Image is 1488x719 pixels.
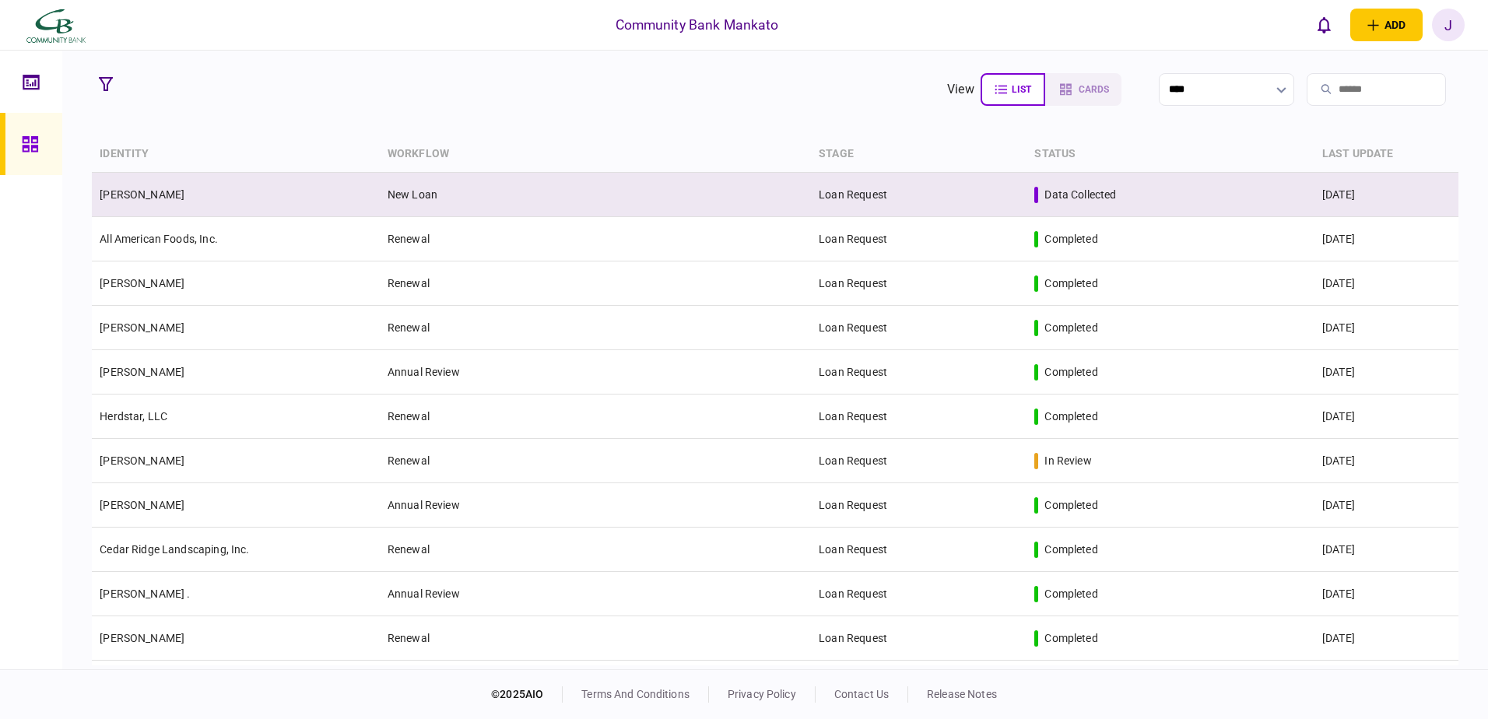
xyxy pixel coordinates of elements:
td: Loan Request [811,661,1027,705]
td: Renewal [380,261,811,306]
td: Loan Request [811,483,1027,528]
th: identity [92,136,380,173]
td: Annual Review [380,483,811,528]
div: completed [1044,497,1097,513]
a: release notes [927,688,997,700]
button: open notifications list [1308,9,1341,41]
div: completed [1044,542,1097,557]
td: [DATE] [1314,661,1458,705]
div: completed [1044,275,1097,291]
td: Annual Review [380,572,811,616]
td: [DATE] [1314,483,1458,528]
td: [DATE] [1314,528,1458,572]
div: completed [1044,630,1097,646]
button: cards [1045,73,1121,106]
th: last update [1314,136,1458,173]
td: Loan Request [811,217,1027,261]
a: [PERSON_NAME] [100,277,184,289]
a: terms and conditions [581,688,690,700]
a: [PERSON_NAME] [100,188,184,201]
td: [DATE] [1314,173,1458,217]
td: [DATE] [1314,395,1458,439]
a: [PERSON_NAME] . [100,587,190,600]
td: [DATE] [1314,261,1458,306]
td: New Loan [380,173,811,217]
td: Loan Request [811,306,1027,350]
td: Renewal [380,395,811,439]
td: Renewal [380,217,811,261]
div: completed [1044,409,1097,424]
td: [DATE] [1314,616,1458,661]
span: cards [1079,84,1109,95]
a: [PERSON_NAME] [100,366,184,378]
td: Renewal [380,528,811,572]
a: Cedar Ridge Landscaping, Inc. [100,543,249,556]
button: open adding identity options [1350,9,1423,41]
th: status [1027,136,1314,173]
a: [PERSON_NAME] [100,499,184,511]
a: contact us [834,688,889,700]
td: Loan Request [811,572,1027,616]
td: Loan Request [811,528,1027,572]
div: completed [1044,364,1097,380]
td: [DATE] [1314,439,1458,483]
a: All American Foods, Inc. [100,233,218,245]
th: stage [811,136,1027,173]
a: [PERSON_NAME] [100,321,184,334]
a: privacy policy [728,688,796,700]
td: Renewal [380,439,811,483]
td: Loan Request [811,173,1027,217]
button: J [1432,9,1465,41]
td: [DATE] [1314,306,1458,350]
td: [DATE] [1314,217,1458,261]
td: Renewal [380,616,811,661]
td: Loan Request [811,395,1027,439]
td: [DATE] [1314,572,1458,616]
a: [PERSON_NAME] [100,454,184,467]
td: Annual Review [380,350,811,395]
img: client company logo [23,5,88,44]
div: © 2025 AIO [491,686,563,703]
td: Renewal [380,661,811,705]
a: [PERSON_NAME] [100,632,184,644]
span: list [1012,84,1031,95]
th: workflow [380,136,811,173]
div: completed [1044,320,1097,335]
td: Loan Request [811,261,1027,306]
td: Renewal [380,306,811,350]
td: [DATE] [1314,350,1458,395]
div: completed [1044,586,1097,602]
td: Loan Request [811,350,1027,395]
td: Loan Request [811,439,1027,483]
a: Herdstar, LLC [100,410,167,423]
div: data collected [1044,187,1116,202]
div: completed [1044,231,1097,247]
div: in review [1044,453,1091,468]
td: Loan Request [811,616,1027,661]
button: list [981,73,1045,106]
div: Community Bank Mankato [616,15,779,35]
div: view [947,80,974,99]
